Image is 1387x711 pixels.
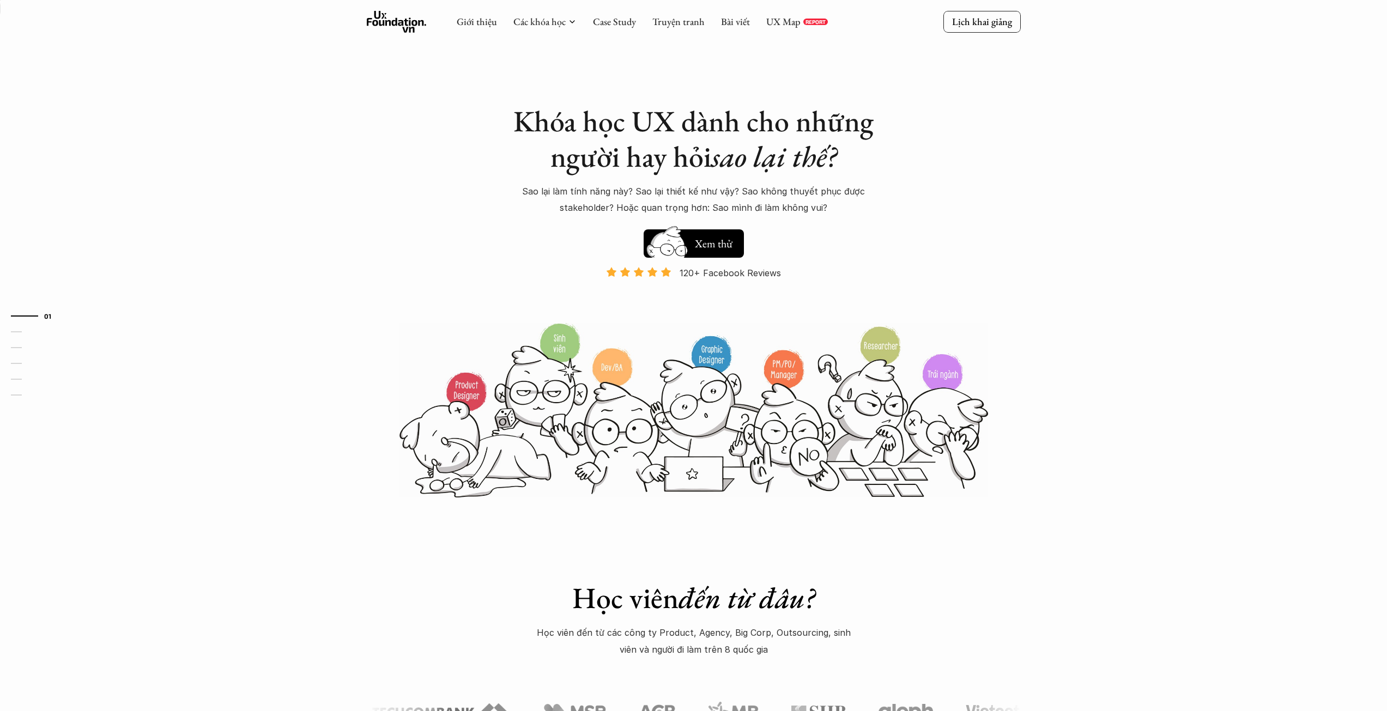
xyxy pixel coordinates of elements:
[644,224,744,258] a: Xem thử
[11,309,63,323] a: 01
[457,15,497,28] a: Giới thiệu
[503,104,885,174] h1: Khóa học UX dành cho những người hay hỏi
[721,15,750,28] a: Bài viết
[943,11,1021,32] a: Lịch khai giảng
[597,266,791,321] a: 120+ Facebook Reviews
[503,580,885,616] h1: Học viên
[679,579,815,617] em: đến từ đâu?
[44,312,52,320] strong: 01
[952,15,1012,28] p: Lịch khai giảng
[530,624,857,658] p: Học viên đến từ các công ty Product, Agency, Big Corp, Outsourcing, sinh viên và người đi làm trê...
[593,15,636,28] a: Case Study
[711,137,837,175] em: sao lại thế?
[695,236,732,251] h5: Xem thử
[805,19,826,25] p: REPORT
[803,19,828,25] a: REPORT
[766,15,801,28] a: UX Map
[513,15,566,28] a: Các khóa học
[652,15,705,28] a: Truyện tranh
[508,183,879,216] p: Sao lại làm tính năng này? Sao lại thiết kế như vậy? Sao không thuyết phục được stakeholder? Hoặc...
[680,265,781,281] p: 120+ Facebook Reviews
